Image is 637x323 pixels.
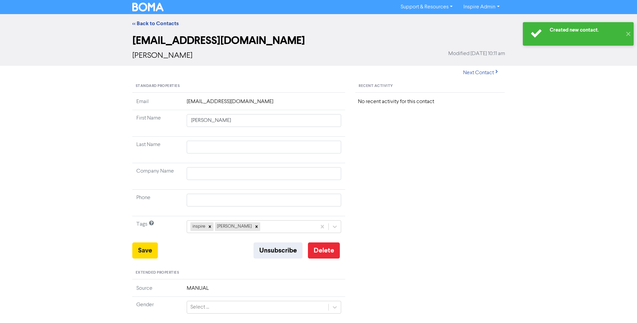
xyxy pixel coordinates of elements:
iframe: Chat Widget [603,291,637,323]
td: Phone [132,190,183,216]
img: BOMA Logo [132,3,164,11]
td: Last Name [132,137,183,163]
span: [PERSON_NAME] [132,52,192,60]
div: No recent activity for this contact [358,98,502,106]
div: Extended Properties [132,267,346,279]
h2: [EMAIL_ADDRESS][DOMAIN_NAME] [132,34,505,47]
a: Support & Resources [395,2,458,12]
a: << Back to Contacts [132,20,179,27]
div: Recent Activity [355,80,505,93]
div: Created new contact. [550,27,622,34]
button: Save [132,242,158,259]
td: [EMAIL_ADDRESS][DOMAIN_NAME] [183,98,346,110]
div: Standard Properties [132,80,346,93]
td: Source [132,284,183,297]
td: Tags [132,216,183,243]
td: MANUAL [183,284,346,297]
a: Inspire Admin [458,2,505,12]
td: Company Name [132,163,183,190]
div: Select ... [190,303,209,311]
div: [PERSON_NAME] [215,222,253,231]
td: Email [132,98,183,110]
span: Modified [DATE] 10:11 am [448,50,505,58]
div: inspire [190,222,206,231]
button: Delete [308,242,340,259]
td: First Name [132,110,183,137]
button: Next Contact [457,66,505,80]
td: Gender [132,296,183,323]
button: Unsubscribe [254,242,303,259]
